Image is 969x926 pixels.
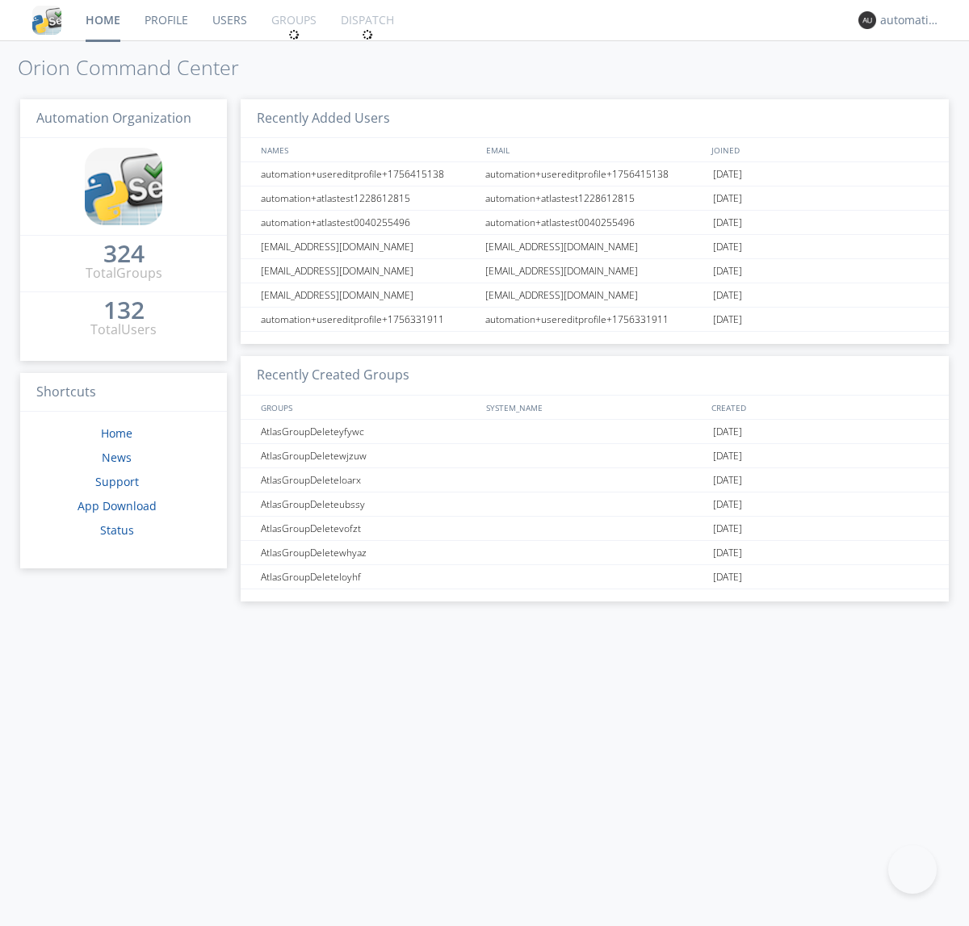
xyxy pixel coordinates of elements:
a: AtlasGroupDeletevofzt[DATE] [241,517,949,541]
a: [EMAIL_ADDRESS][DOMAIN_NAME][EMAIL_ADDRESS][DOMAIN_NAME][DATE] [241,235,949,259]
div: automation+atlas0017 [880,12,941,28]
div: [EMAIL_ADDRESS][DOMAIN_NAME] [257,283,480,307]
div: GROUPS [257,396,478,419]
a: AtlasGroupDeletewhyaz[DATE] [241,541,949,565]
a: Support [95,474,139,489]
a: App Download [78,498,157,513]
span: [DATE] [713,468,742,492]
div: automation+usereditprofile+1756415138 [257,162,480,186]
a: automation+atlastest1228612815automation+atlastest1228612815[DATE] [241,186,949,211]
img: cddb5a64eb264b2086981ab96f4c1ba7 [32,6,61,35]
span: [DATE] [713,308,742,332]
div: AtlasGroupDeleteloyhf [257,565,480,589]
h3: Shortcuts [20,373,227,413]
span: [DATE] [713,162,742,186]
div: AtlasGroupDeletewjzuw [257,444,480,467]
div: automation+atlastest1228612815 [481,186,709,210]
div: NAMES [257,138,478,161]
div: [EMAIL_ADDRESS][DOMAIN_NAME] [481,259,709,283]
img: spin.svg [362,29,373,40]
a: [EMAIL_ADDRESS][DOMAIN_NAME][EMAIL_ADDRESS][DOMAIN_NAME][DATE] [241,259,949,283]
span: [DATE] [713,235,742,259]
a: AtlasGroupDeleteyfywc[DATE] [241,420,949,444]
h3: Recently Created Groups [241,356,949,396]
div: EMAIL [482,138,707,161]
a: [EMAIL_ADDRESS][DOMAIN_NAME][EMAIL_ADDRESS][DOMAIN_NAME][DATE] [241,283,949,308]
iframe: Toggle Customer Support [888,845,937,894]
div: AtlasGroupDeleteloarx [257,468,480,492]
div: AtlasGroupDeleteyfywc [257,420,480,443]
div: [EMAIL_ADDRESS][DOMAIN_NAME] [257,235,480,258]
span: [DATE] [713,283,742,308]
div: Total Groups [86,264,162,283]
a: 324 [103,245,145,264]
div: SYSTEM_NAME [482,396,707,419]
span: [DATE] [713,444,742,468]
a: Home [101,425,132,441]
div: 324 [103,245,145,262]
span: [DATE] [713,259,742,283]
span: [DATE] [713,541,742,565]
a: AtlasGroupDeleteubssy[DATE] [241,492,949,517]
div: [EMAIL_ADDRESS][DOMAIN_NAME] [257,259,480,283]
img: 373638.png [858,11,876,29]
a: 132 [103,302,145,321]
a: AtlasGroupDeletewjzuw[DATE] [241,444,949,468]
h3: Recently Added Users [241,99,949,139]
div: [EMAIL_ADDRESS][DOMAIN_NAME] [481,235,709,258]
div: JOINED [707,138,933,161]
div: automation+atlastest1228612815 [257,186,480,210]
img: spin.svg [288,29,300,40]
div: AtlasGroupDeletevofzt [257,517,480,540]
div: automation+atlastest0040255496 [481,211,709,234]
a: AtlasGroupDeleteloyhf[DATE] [241,565,949,589]
div: [EMAIL_ADDRESS][DOMAIN_NAME] [481,283,709,307]
div: AtlasGroupDeleteubssy [257,492,480,516]
span: [DATE] [713,186,742,211]
span: Automation Organization [36,109,191,127]
div: AtlasGroupDeletewhyaz [257,541,480,564]
span: [DATE] [713,565,742,589]
div: CREATED [707,396,933,419]
div: 132 [103,302,145,318]
div: Total Users [90,321,157,339]
a: automation+usereditprofile+1756331911automation+usereditprofile+1756331911[DATE] [241,308,949,332]
span: [DATE] [713,420,742,444]
div: automation+atlastest0040255496 [257,211,480,234]
a: AtlasGroupDeleteloarx[DATE] [241,468,949,492]
a: News [102,450,132,465]
span: [DATE] [713,517,742,541]
div: automation+usereditprofile+1756331911 [481,308,709,331]
div: automation+usereditprofile+1756415138 [481,162,709,186]
img: cddb5a64eb264b2086981ab96f4c1ba7 [85,148,162,225]
a: automation+atlastest0040255496automation+atlastest0040255496[DATE] [241,211,949,235]
span: [DATE] [713,211,742,235]
div: automation+usereditprofile+1756331911 [257,308,480,331]
a: Status [100,522,134,538]
a: automation+usereditprofile+1756415138automation+usereditprofile+1756415138[DATE] [241,162,949,186]
span: [DATE] [713,492,742,517]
